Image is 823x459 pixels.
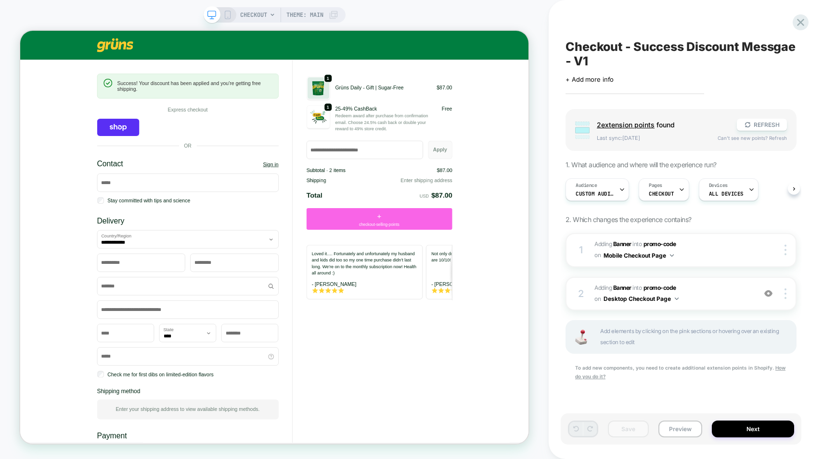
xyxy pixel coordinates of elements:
p: Redeem award after purchase from confirmation email. Choose 24.5% cash back or double your reward... [420,109,555,135]
div: To add new components, you need to create additional extension points in Shopify. [566,363,797,381]
span: found [597,121,727,129]
span: Last sync: [DATE] [597,135,708,141]
b: Banner [613,240,631,248]
span: ALL DEVICES [709,190,744,197]
span: INTO [632,284,642,291]
h2: Contact [103,171,137,183]
span: 2. Which changes the experience contains? [566,215,691,223]
span: Theme: MAIN [286,7,323,23]
span: Add elements by clicking on the pink sections or hovering over an existing section to edit [600,326,786,348]
span: Devices [709,182,728,189]
h2: Delivery [103,247,345,259]
span: USD [532,217,544,224]
label: Stay committed with tips and science [111,222,227,232]
button: Mobile Checkout Page [604,249,674,261]
h3: - [PERSON_NAME] [389,334,529,342]
img: close [784,288,786,299]
span: Audience [576,182,597,189]
span: on [594,250,601,261]
button: Desktop Checkout Page [604,293,679,305]
span: promo-code [643,240,676,248]
span: Not only do they taste wonderful but the ingredients are 10/10! [548,294,680,309]
span: CHECKOUT [649,190,674,197]
span: 1. What audience and where will the experience run? [566,161,716,169]
img: Grüns Daily - Gift | Sugar-Free [382,61,413,92]
span: Can't see new points? Refresh [718,135,787,141]
section: Shopping cart [382,57,576,136]
span: $87.00 [555,182,576,190]
span: checkout-selling-points [452,254,506,262]
span: 1 [409,98,412,106]
span: INTO [632,240,642,248]
span: $87.00 [555,71,576,81]
span: + [476,240,482,254]
span: Enter shipping address [507,196,576,203]
button: REFRESH [737,119,787,131]
span: 2 extension point s [597,121,655,129]
span: Pages [649,182,662,189]
span: promo-code [643,284,676,291]
span: + Add more info [566,75,614,83]
span: Shipping [382,195,408,205]
p: Grüns Daily - Gift | Sugar-Free [420,71,549,81]
span: Custom Audience [576,190,614,197]
button: Save [608,421,649,437]
span: OR [219,149,229,157]
b: Banner [613,284,631,291]
img: close [784,245,786,255]
span: Checkout - Success Discount Messgae - V1 [566,39,797,68]
div: 2 [576,285,586,302]
span: Adding [594,240,631,248]
img: 25-49% CashBack [382,99,413,130]
iframe: Pay with PayPal [164,117,221,140]
h3: Express checkout [197,100,250,111]
button: Preview [658,421,702,437]
h1: Success! Your discount has been applied and you're getting free shipping. [129,66,336,82]
p: 25-49% CashBack [420,99,555,109]
span: on [594,294,601,304]
span: CHECKOUT [240,7,267,23]
iframe: Pay with Google Pay [226,117,283,140]
a: Sign in [324,174,345,184]
img: down arrow [670,254,674,257]
section: Express checkout [103,100,345,140]
img: Joystick [571,330,591,345]
section: Contact [103,57,345,232]
img: down arrow [675,298,679,300]
h3: - [PERSON_NAME] [548,334,689,342]
button: Next [712,421,794,437]
span: 1 [409,59,412,68]
strong: Total [382,214,403,224]
span: Loved it…. Fortunately and unfortunately my husband and kids did too so my one time purchase didn... [389,294,528,326]
img: crossed eye [764,289,772,298]
span: Free [562,99,576,109]
strong: $87.00 [548,213,576,227]
a: Shop Pay [103,117,159,140]
span: Adding [594,284,631,291]
div: 1 [576,241,586,259]
span: Subtotal · 2 items [382,182,434,190]
iframe: Pay with Venmo [288,117,345,140]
